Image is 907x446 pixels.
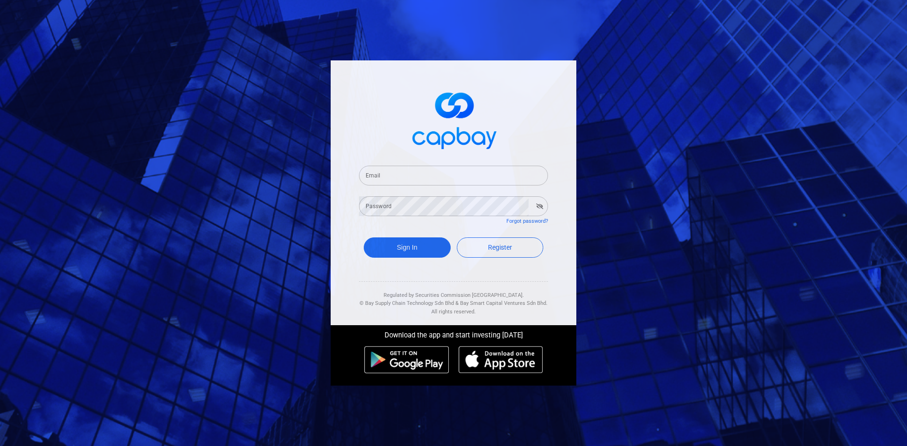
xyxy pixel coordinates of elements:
span: Register [488,244,512,251]
img: android [364,346,449,373]
a: Forgot password? [506,218,548,224]
div: Regulated by Securities Commission [GEOGRAPHIC_DATA]. & All rights reserved. [359,282,548,316]
img: ios [459,346,543,373]
a: Register [457,237,544,258]
img: logo [406,84,501,154]
div: Download the app and start investing [DATE] [324,325,583,341]
span: Bay Smart Capital Ventures Sdn Bhd. [460,300,548,306]
span: © Bay Supply Chain Technology Sdn Bhd [359,300,454,306]
button: Sign In [364,237,451,258]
